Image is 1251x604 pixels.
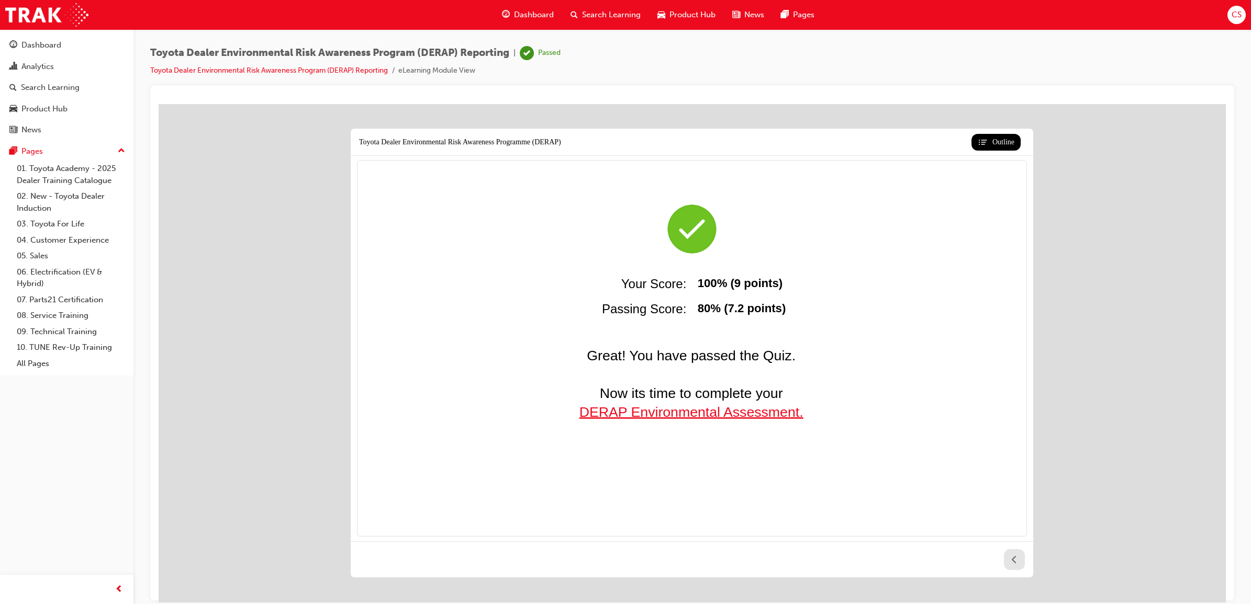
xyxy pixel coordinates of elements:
[4,57,129,76] a: Analytics
[744,9,764,21] span: News
[463,173,528,187] span: Your Score:
[443,198,528,212] span: Passing Score:
[398,65,475,77] li: eLearning Module View
[781,8,789,21] span: pages-icon
[21,39,61,51] div: Dashboard
[9,62,17,72] span: chart-icon
[9,83,17,93] span: search-icon
[428,244,637,259] span: Great! You have passed the Quiz.
[582,9,641,21] span: Search Learning
[21,124,41,136] div: News
[150,66,388,75] a: Toyota Dealer Environmental Risk Awareness Program (DERAP) Reporting
[513,47,516,59] span: |
[21,61,54,73] div: Analytics
[1232,9,1242,21] span: CS
[657,8,665,21] span: car-icon
[4,78,129,97] a: Search Learning
[421,300,645,315] span: DERAP Environmental Assessment.
[4,142,129,161] button: Pages
[9,105,17,114] span: car-icon
[150,47,509,59] span: Toyota Dealer Environmental Risk Awareness Program (DERAP) Reporting
[13,264,129,292] a: 06. Electrification (EV & Hybrid)
[4,120,129,140] a: News
[13,232,129,248] a: 04. Customer Experience
[200,33,403,43] div: Toyota Dealer Environmental Risk Awareness Programme (DERAP)
[571,8,578,21] span: search-icon
[724,4,773,26] a: news-iconNews
[13,307,129,324] a: 08. Service Training
[13,324,129,340] a: 09. Technical Training
[13,339,129,356] a: 10. TUNE Rev-Up Training
[494,4,562,26] a: guage-iconDashboard
[9,147,17,156] span: pages-icon
[4,36,129,55] a: Dashboard
[834,33,856,43] span: Outline
[732,8,740,21] span: news-icon
[13,356,129,372] a: All Pages
[773,4,823,26] a: pages-iconPages
[13,292,129,308] a: 07. Parts21 Certification
[421,300,645,315] a: https://www.toyotacentral.com.au
[4,33,129,142] button: DashboardAnalyticsSearch LearningProduct HubNews
[21,145,43,157] div: Pages
[649,4,724,26] a: car-iconProduct Hub
[13,216,129,232] a: 03. Toyota For Life
[13,188,129,216] a: 02. New - Toyota Dealer Induction
[21,82,80,94] div: Search Learning
[13,248,129,264] a: 05. Sales
[793,9,814,21] span: Pages
[9,41,17,50] span: guage-icon
[520,46,534,60] span: learningRecordVerb_PASS-icon
[13,161,129,188] a: 01. Toyota Academy - 2025 Dealer Training Catalogue
[562,4,649,26] a: search-iconSearch Learning
[5,3,88,27] img: Trak
[4,99,129,119] a: Product Hub
[502,8,510,21] span: guage-icon
[441,281,624,297] span: Now its time to complete your
[514,9,554,21] span: Dashboard
[1227,6,1246,24] button: CS
[118,144,125,158] span: up-icon
[539,173,624,186] span: 100% (9 points)
[21,103,68,115] div: Product Hub
[539,198,628,211] span: 80% (7.2 points)
[669,9,716,21] span: Product Hub
[9,126,17,135] span: news-icon
[538,48,561,58] div: Passed
[115,583,123,596] span: prev-icon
